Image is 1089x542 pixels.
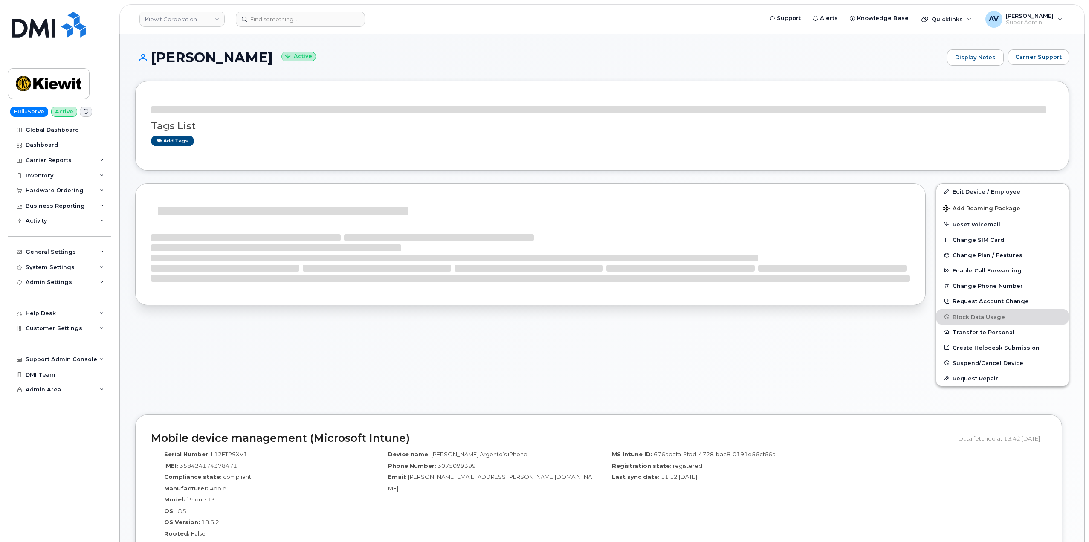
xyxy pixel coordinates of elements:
[431,451,527,458] span: [PERSON_NAME].Argento’s iPhone
[223,473,251,480] span: compliant
[388,462,436,470] label: Phone Number:
[953,267,1022,274] span: Enable Call Forwarding
[936,340,1069,355] a: Create Helpdesk Submission
[661,473,697,480] span: 11:12 [DATE]
[388,450,430,458] label: Device name:
[953,252,1022,258] span: Change Plan / Features
[186,496,215,503] span: iPhone 13
[135,50,943,65] h1: [PERSON_NAME]
[936,232,1069,247] button: Change SIM Card
[1008,49,1069,65] button: Carrier Support
[388,473,407,481] label: Email:
[936,293,1069,309] button: Request Account Change
[211,451,247,458] span: L12FTP9XV1
[176,507,186,514] span: iOS
[164,507,175,515] label: OS:
[936,325,1069,340] button: Transfer to Personal
[936,309,1069,325] button: Block Data Usage
[388,473,592,492] span: [PERSON_NAME][EMAIL_ADDRESS][PERSON_NAME][DOMAIN_NAME]
[151,432,952,444] h2: Mobile device management (Microsoft Intune)
[164,473,222,481] label: Compliance state:
[164,484,209,493] label: Manufacturer:
[936,217,1069,232] button: Reset Voicemail
[959,430,1046,446] div: Data fetched at 13:42 [DATE]
[936,263,1069,278] button: Enable Call Forwarding
[201,519,219,525] span: 18.6.2
[151,136,194,146] a: Add tags
[164,530,190,538] label: Rooted:
[612,473,660,481] label: Last sync date:
[612,462,672,470] label: Registration state:
[151,121,1053,131] h3: Tags List
[210,485,226,492] span: Apple
[164,496,185,504] label: Model:
[164,518,200,526] label: OS Version:
[1015,53,1062,61] span: Carrier Support
[943,205,1020,213] span: Add Roaming Package
[936,247,1069,263] button: Change Plan / Features
[947,49,1004,66] a: Display Notes
[936,355,1069,371] button: Suspend/Cancel Device
[953,359,1023,366] span: Suspend/Cancel Device
[281,52,316,61] small: Active
[936,371,1069,386] button: Request Repair
[180,462,237,469] span: 358424174378471
[936,184,1069,199] a: Edit Device / Employee
[654,451,776,458] span: 676adafa-5fdd-4728-bac8-0191e56cf66a
[612,450,652,458] label: MS Intune ID:
[936,199,1069,217] button: Add Roaming Package
[673,462,702,469] span: registered
[437,462,476,469] span: 3075099399
[164,450,210,458] label: Serial Number:
[936,278,1069,293] button: Change Phone Number
[191,530,206,537] span: False
[164,462,178,470] label: IMEI:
